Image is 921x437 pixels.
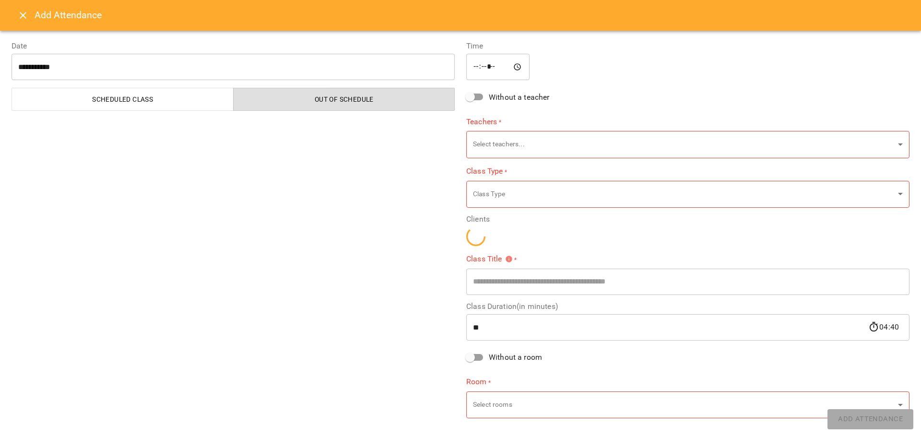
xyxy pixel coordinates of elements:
label: Clients [466,215,909,223]
label: Date [12,42,455,50]
label: Class Duration(in minutes) [466,303,909,310]
div: Select teachers... [466,131,909,158]
p: Class Type [473,189,894,199]
p: Select teachers... [473,140,894,149]
span: Class Title [466,255,513,263]
button: Scheduled class [12,88,234,111]
label: Time [466,42,909,50]
span: Scheduled class [18,94,228,105]
span: Without a room [489,352,542,363]
label: Room [466,377,909,388]
button: Close [12,4,35,27]
label: Teachers [466,116,909,127]
label: Class Type [466,166,909,177]
div: Select rooms [466,391,909,419]
h6: Add Attendance [35,8,909,23]
button: Out of Schedule [233,88,455,111]
span: Without a teacher [489,92,550,103]
svg: Please specify class title or select clients [505,255,513,263]
span: Out of Schedule [239,94,449,105]
div: Class Type [466,180,909,208]
p: Select rooms [473,400,894,410]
